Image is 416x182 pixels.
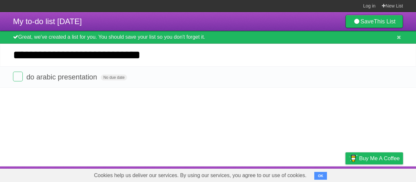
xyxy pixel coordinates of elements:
img: Buy me a coffee [349,153,357,164]
label: Done [13,72,23,81]
span: My to-do list [DATE] [13,17,82,26]
a: Developers [280,168,307,180]
span: No due date [101,75,127,80]
span: do arabic presentation [26,73,99,81]
a: Suggest a feature [362,168,403,180]
a: Privacy [337,168,354,180]
a: Buy me a coffee [345,152,403,164]
b: This List [374,18,396,25]
button: OK [314,172,327,180]
span: Buy me a coffee [359,153,400,164]
span: Cookies help us deliver our services. By using our services, you agree to our use of cookies. [87,169,313,182]
a: Terms [315,168,329,180]
a: About [259,168,273,180]
a: SaveThis List [345,15,403,28]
